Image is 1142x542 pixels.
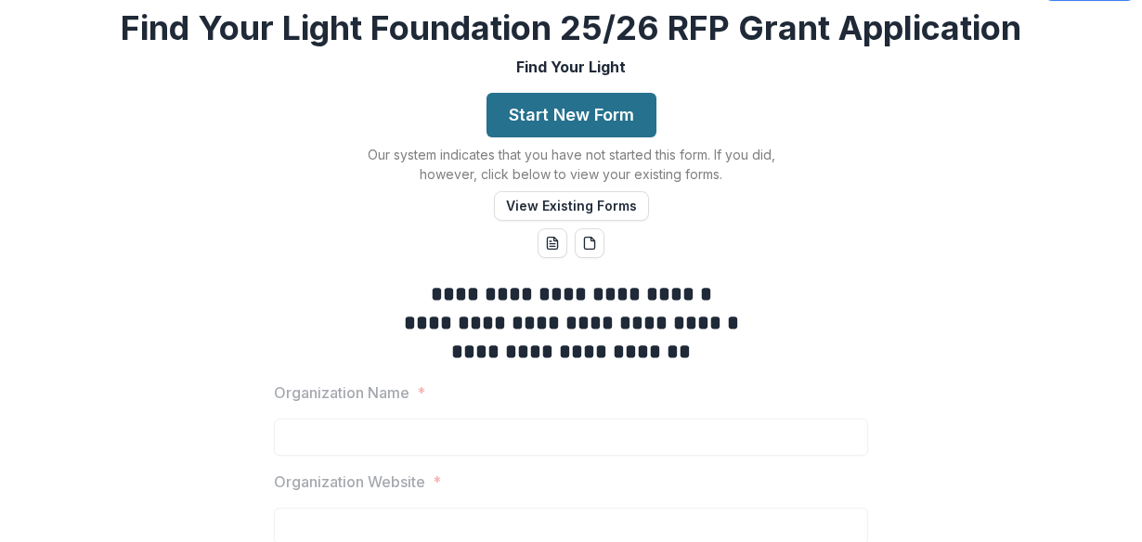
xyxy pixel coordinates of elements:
[274,381,409,404] p: Organization Name
[538,228,567,258] button: word-download
[274,471,425,493] p: Organization Website
[487,93,656,137] button: Start New Form
[339,145,803,184] p: Our system indicates that you have not started this form. If you did, however, click below to vie...
[121,8,1021,48] h2: Find Your Light Foundation 25/26 RFP Grant Application
[575,228,604,258] button: pdf-download
[494,191,649,221] button: View Existing Forms
[516,56,626,78] p: Find Your Light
